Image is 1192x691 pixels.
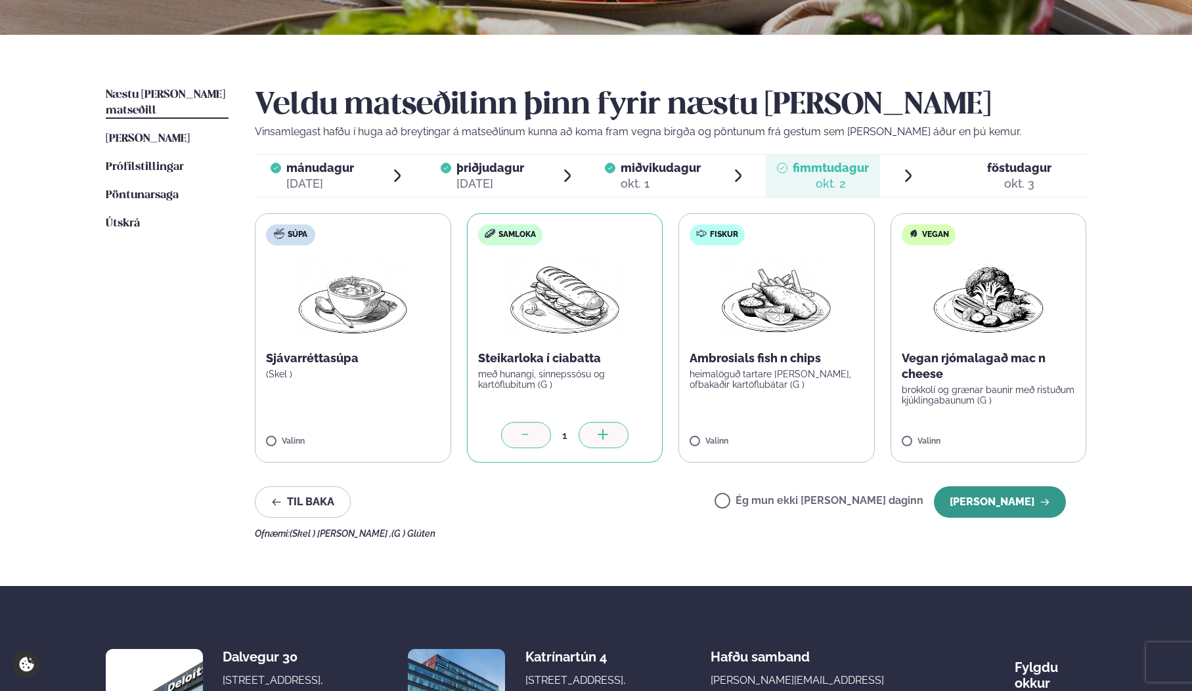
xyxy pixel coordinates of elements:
a: Næstu [PERSON_NAME] matseðill [106,87,229,119]
span: Pöntunarsaga [106,190,179,201]
div: [DATE] [286,176,354,192]
a: Cookie settings [13,651,40,678]
a: Útskrá [106,216,140,232]
span: Súpa [288,230,307,240]
button: Til baka [255,486,351,518]
img: Panini.png [507,256,623,340]
span: Næstu [PERSON_NAME] matseðill [106,89,225,116]
img: Soup.png [295,256,410,340]
p: Sjávarréttasúpa [266,350,440,366]
p: (Skel ) [266,369,440,379]
span: Vegan [922,230,949,240]
a: Pöntunarsaga [106,188,179,203]
span: miðvikudagur [621,161,701,175]
span: mánudagur [286,161,354,175]
div: okt. 2 [793,176,869,192]
h2: Veldu matseðilinn þinn fyrir næstu [PERSON_NAME] [255,87,1086,124]
span: Fiskur [710,230,738,240]
p: Vinsamlegast hafðu í huga að breytingar á matseðlinum kunna að koma fram vegna birgða og pöntunum... [255,124,1086,140]
div: Ofnæmi: [255,528,1086,539]
p: Vegan rjómalagað mac n cheese [902,350,1076,382]
span: Hafðu samband [711,639,810,665]
p: brokkolí og grænar baunir með ristuðum kjúklingabaunum (G ) [902,385,1076,406]
img: sandwich-new-16px.svg [485,229,495,238]
span: Samloka [498,230,536,240]
div: Fylgdu okkur [1015,649,1086,691]
a: [PERSON_NAME] [106,131,190,147]
p: heimalöguð tartare [PERSON_NAME], ofbakaðir kartöflubátar (G ) [690,369,864,390]
div: okt. 3 [987,176,1051,192]
div: Dalvegur 30 [223,649,327,665]
p: Steikarloka í ciabatta [478,350,652,366]
div: okt. 1 [621,176,701,192]
button: [PERSON_NAME] [934,486,1066,518]
div: Katrínartún 4 [525,649,630,665]
p: Ambrosials fish n chips [690,350,864,366]
img: Vegan.png [931,256,1046,340]
span: [PERSON_NAME] [106,133,190,144]
img: soup.svg [274,228,284,239]
span: Prófílstillingar [106,161,184,173]
span: Útskrá [106,218,140,229]
span: föstudagur [987,161,1051,175]
span: (Skel ) [PERSON_NAME] , [290,528,391,539]
a: Prófílstillingar [106,159,184,175]
p: með hunangi, sinnepssósu og kartöflubitum (G ) [478,369,652,390]
div: 1 [551,428,579,443]
span: fimmtudagur [793,161,869,175]
img: Vegan.svg [908,228,919,239]
div: [DATE] [456,176,524,192]
span: (G ) Glúten [391,528,435,539]
img: Fish-Chips.png [718,256,834,340]
span: þriðjudagur [456,161,524,175]
img: fish.svg [696,228,707,239]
